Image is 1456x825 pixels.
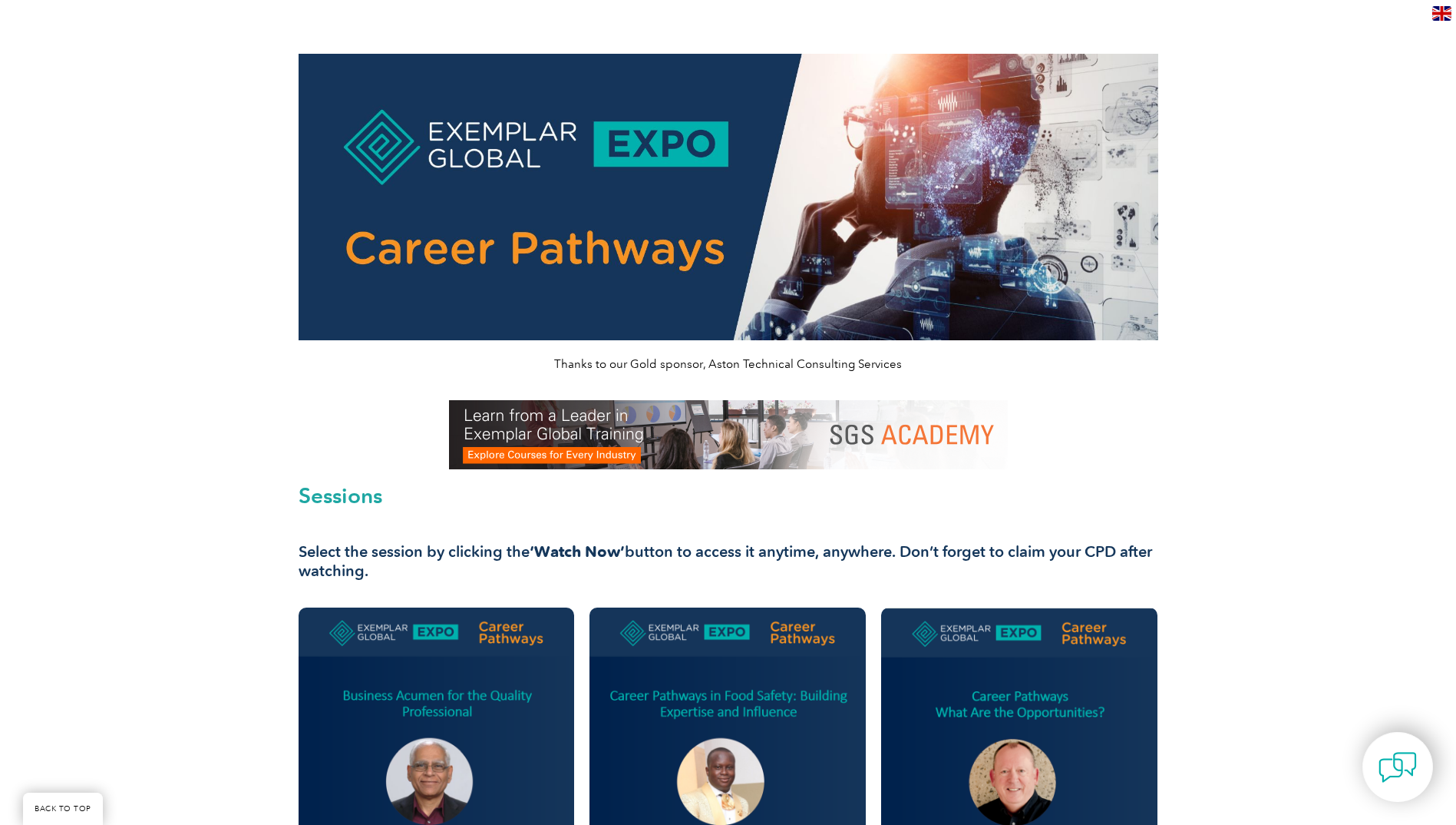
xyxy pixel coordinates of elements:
[23,793,103,825] a: BACK TO TOP
[1378,748,1417,787] img: contact-chat.png
[449,400,1008,469] img: SGS
[299,485,1158,506] h2: Sessions
[299,356,1158,373] p: Thanks to our Gold sponsor, Aston Technical Consulting Services
[299,542,1158,581] h3: Select the session by clicking the button to access it anytime, anywhere. Don’t forget to claim y...
[530,542,625,561] strong: ‘Watch Now’
[299,54,1158,340] img: career pathways
[1432,6,1451,21] img: en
